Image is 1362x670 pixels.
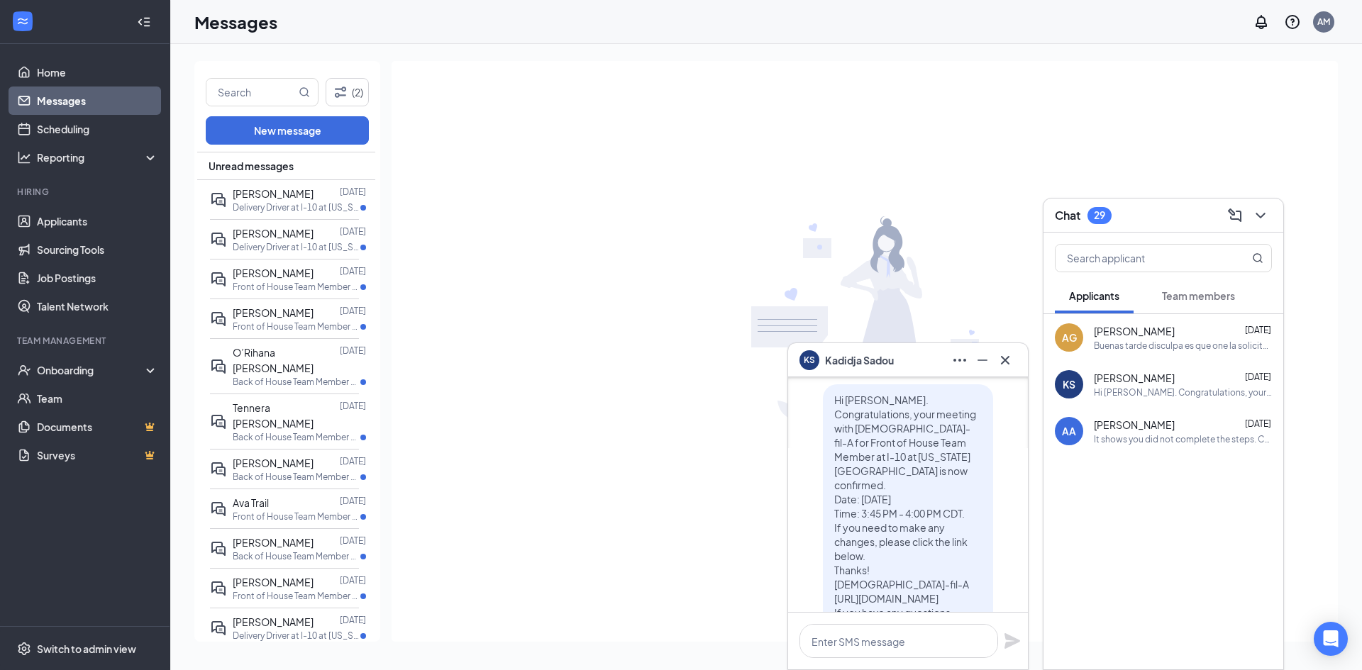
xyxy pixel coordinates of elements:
span: [PERSON_NAME] [233,536,314,549]
p: Back of House Team Member at I-10 at [US_STATE][GEOGRAPHIC_DATA] [233,431,360,443]
span: Applicants [1069,289,1119,302]
svg: ActiveDoubleChat [210,580,227,597]
p: Back of House Team Member at I-10 at [US_STATE][GEOGRAPHIC_DATA] [233,471,360,483]
button: ComposeMessage [1224,204,1246,227]
div: Open Intercom Messenger [1314,622,1348,656]
p: [DATE] [340,455,366,467]
button: Minimize [971,349,994,372]
svg: WorkstreamLogo [16,14,30,28]
p: [DATE] [340,400,366,412]
a: DocumentsCrown [37,413,158,441]
div: AM [1317,16,1330,28]
span: [PERSON_NAME] [1094,371,1175,385]
div: Team Management [17,335,155,347]
svg: ActiveDoubleChat [210,311,227,328]
p: [DATE] [340,186,366,198]
svg: Plane [1004,632,1021,649]
div: KS [1063,377,1075,391]
a: Scheduling [37,115,158,143]
svg: ActiveDoubleChat [210,540,227,557]
div: It shows you did not complete the steps. Continue filling the paperwork out [1094,433,1272,445]
div: AA [1062,424,1076,438]
p: [DATE] [340,495,366,507]
div: Hi [PERSON_NAME]. Congratulations, your meeting with [DEMOGRAPHIC_DATA]-fil-A for Front of House ... [1094,386,1272,398]
p: [DATE] [340,345,366,357]
a: SurveysCrown [37,441,158,469]
svg: MagnifyingGlass [299,86,310,98]
a: Job Postings [37,264,158,292]
button: Ellipses [948,349,971,372]
p: [DATE] [340,614,366,626]
span: [PERSON_NAME] [233,457,314,469]
div: Hiring [17,186,155,198]
svg: ActiveDoubleChat [210,231,227,248]
svg: MagnifyingGlass [1252,252,1263,264]
span: Team members [1162,289,1235,302]
svg: UserCheck [17,363,31,377]
svg: ComposeMessage [1227,207,1244,224]
svg: ActiveDoubleChat [210,620,227,637]
span: Tennera [PERSON_NAME] [233,401,314,430]
p: [DATE] [340,535,366,547]
svg: Minimize [974,352,991,369]
span: [PERSON_NAME] [233,576,314,588]
svg: ActiveDoubleChat [210,271,227,288]
input: Search applicant [1056,245,1224,272]
span: [PERSON_NAME] [233,267,314,279]
p: Front of House Team Member at I-10 at [US_STATE][GEOGRAPHIC_DATA] [233,510,360,523]
p: Front of House Team Member at I-10 at [US_STATE][GEOGRAPHIC_DATA] [233,590,360,602]
div: Reporting [37,150,159,164]
span: [PERSON_NAME] [233,227,314,240]
svg: ActiveDoubleChat [210,413,227,430]
svg: ChevronDown [1252,207,1269,224]
svg: Collapse [137,15,151,29]
span: [DATE] [1245,325,1271,335]
p: Front of House Team Member at I-10 at [US_STATE][GEOGRAPHIC_DATA] [233,281,360,293]
svg: ActiveDoubleChat [210,461,227,478]
button: New message [206,116,369,145]
span: [DATE] [1245,372,1271,382]
svg: QuestionInfo [1284,13,1301,30]
a: Sourcing Tools [37,235,158,264]
p: [DATE] [340,225,366,238]
p: Delivery Driver at I-10 at [US_STATE][GEOGRAPHIC_DATA] [233,241,360,253]
span: Ava Trail [233,496,269,509]
svg: Notifications [1253,13,1270,30]
input: Search [206,79,296,106]
svg: Ellipses [951,352,968,369]
span: [PERSON_NAME] [1094,324,1175,338]
span: [DATE] [1245,418,1271,429]
p: Back of House Team Member at I-10 at [US_STATE][GEOGRAPHIC_DATA] [233,550,360,562]
svg: ActiveDoubleChat [210,191,227,208]
span: Unread messages [209,159,294,173]
p: Delivery Driver at I-10 at [US_STATE][GEOGRAPHIC_DATA] [233,201,360,213]
svg: Analysis [17,150,31,164]
svg: Filter [332,84,349,101]
span: [PERSON_NAME] [233,306,314,319]
svg: Settings [17,642,31,656]
a: Team [37,384,158,413]
div: Onboarding [37,363,146,377]
span: [PERSON_NAME] [1094,418,1175,432]
a: Messages [37,86,158,115]
p: [DATE] [340,265,366,277]
button: ChevronDown [1249,204,1272,227]
svg: ActiveDoubleChat [210,501,227,518]
div: Buenas tarde disculpa es que one la solicitud pero no completa si tengo licencia auto saguro del ... [1094,340,1272,352]
a: Talent Network [37,292,158,320]
h1: Messages [194,10,277,34]
p: [DATE] [340,574,366,586]
span: [PERSON_NAME] [233,187,314,200]
div: Switch to admin view [37,642,136,656]
p: Delivery Driver at I-10 at [US_STATE][GEOGRAPHIC_DATA] [233,630,360,642]
p: Front of House Team Member at I-10 at [US_STATE][GEOGRAPHIC_DATA] [233,320,360,333]
a: Home [37,58,158,86]
a: Applicants [37,207,158,235]
svg: Cross [997,352,1014,369]
p: Back of House Team Member at I-10 at [US_STATE][GEOGRAPHIC_DATA] [233,376,360,388]
div: 29 [1094,209,1105,221]
button: Cross [994,349,1017,372]
span: [PERSON_NAME] [233,615,314,628]
svg: ActiveDoubleChat [210,358,227,375]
